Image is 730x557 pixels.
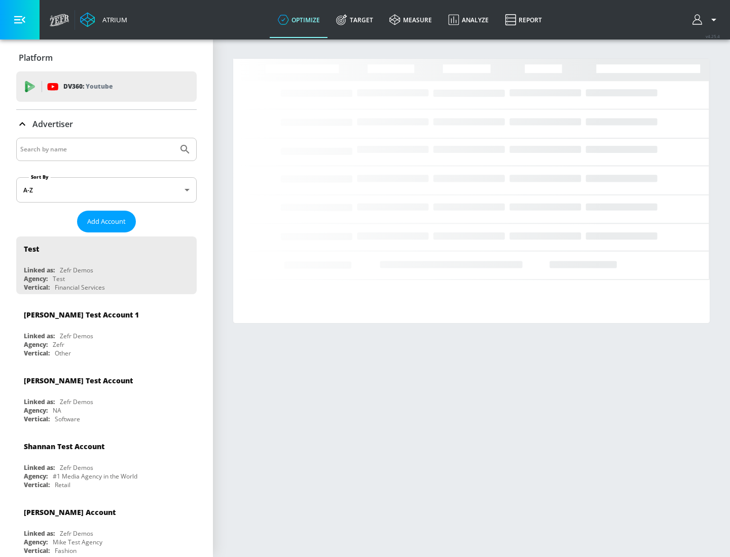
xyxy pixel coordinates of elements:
[16,236,197,294] div: TestLinked as:Zefr DemosAgency:TestVertical:Financial Services
[16,434,197,492] div: Shannan Test AccountLinked as:Zefr DemosAgency:#1 Media Agency in the WorldVertical:Retail
[98,15,127,24] div: Atrium
[328,2,381,38] a: Target
[16,368,197,426] div: [PERSON_NAME] Test AccountLinked as:Zefr DemosAgency:NAVertical:Software
[29,174,51,180] label: Sort By
[24,472,48,481] div: Agency:
[24,507,116,517] div: [PERSON_NAME] Account
[24,310,139,320] div: [PERSON_NAME] Test Account 1
[24,340,48,349] div: Agency:
[24,332,55,340] div: Linked as:
[77,211,136,232] button: Add Account
[270,2,328,38] a: optimize
[16,71,197,102] div: DV360: Youtube
[24,442,104,451] div: Shannan Test Account
[55,283,105,292] div: Financial Services
[24,376,133,385] div: [PERSON_NAME] Test Account
[24,463,55,472] div: Linked as:
[24,266,55,274] div: Linked as:
[24,244,39,254] div: Test
[497,2,550,38] a: Report
[440,2,497,38] a: Analyze
[60,463,93,472] div: Zefr Demos
[24,274,48,283] div: Agency:
[53,406,61,415] div: NA
[16,110,197,138] div: Advertiser
[86,81,113,92] p: Youtube
[53,538,102,546] div: Mike Test Agency
[53,274,65,283] div: Test
[24,283,50,292] div: Vertical:
[60,266,93,274] div: Zefr Demos
[60,529,93,538] div: Zefr Demos
[24,349,50,357] div: Vertical:
[24,415,50,423] div: Vertical:
[55,415,80,423] div: Software
[55,546,77,555] div: Fashion
[63,81,113,92] p: DV360:
[24,481,50,489] div: Vertical:
[53,472,137,481] div: #1 Media Agency in the World
[20,143,174,156] input: Search by name
[16,302,197,360] div: [PERSON_NAME] Test Account 1Linked as:Zefr DemosAgency:ZefrVertical:Other
[706,33,720,39] span: v 4.25.4
[24,538,48,546] div: Agency:
[24,546,50,555] div: Vertical:
[55,349,71,357] div: Other
[80,12,127,27] a: Atrium
[53,340,64,349] div: Zefr
[60,397,93,406] div: Zefr Demos
[16,177,197,203] div: A-Z
[24,406,48,415] div: Agency:
[24,529,55,538] div: Linked as:
[32,118,73,130] p: Advertiser
[87,216,126,227] span: Add Account
[60,332,93,340] div: Zefr Demos
[16,44,197,72] div: Platform
[19,52,53,63] p: Platform
[381,2,440,38] a: measure
[55,481,70,489] div: Retail
[24,397,55,406] div: Linked as:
